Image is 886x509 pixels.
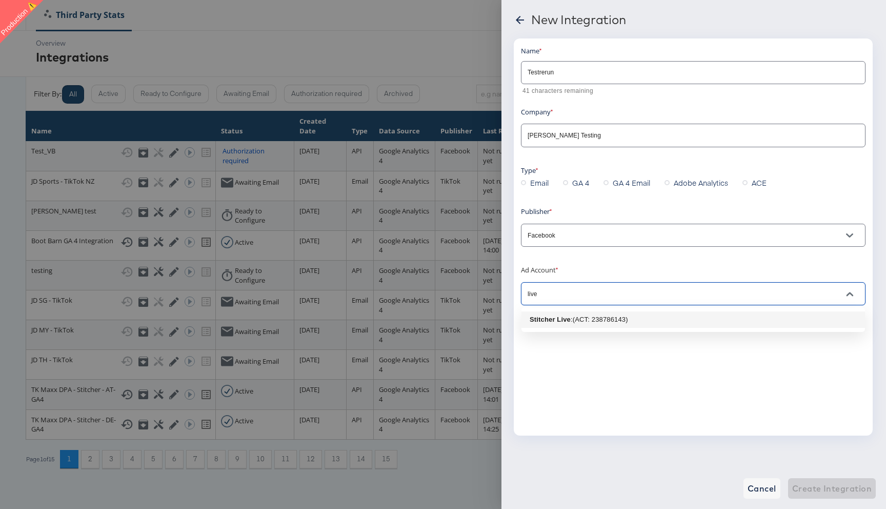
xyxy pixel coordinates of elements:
[522,86,858,96] p: 41 characters remaining
[674,178,728,188] span: Adobe Analytics
[526,130,845,142] input: Begin typing to find companies
[572,178,589,188] span: GA 4
[613,178,650,188] span: GA 4 Email
[842,228,857,243] button: Open
[530,178,549,188] span: Email
[521,265,558,275] label: Ad Account
[530,316,571,323] b: Stitcher Live
[752,178,767,188] span: ACE
[571,315,628,325] div: : (ACT: 238786143)
[521,207,552,216] label: Publisher
[842,286,857,302] button: Close
[748,481,776,496] span: Cancel
[743,478,780,499] button: Cancel
[521,166,538,175] label: Type
[521,46,542,55] label: Name
[531,12,626,27] div: New Integration
[521,107,553,116] label: Company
